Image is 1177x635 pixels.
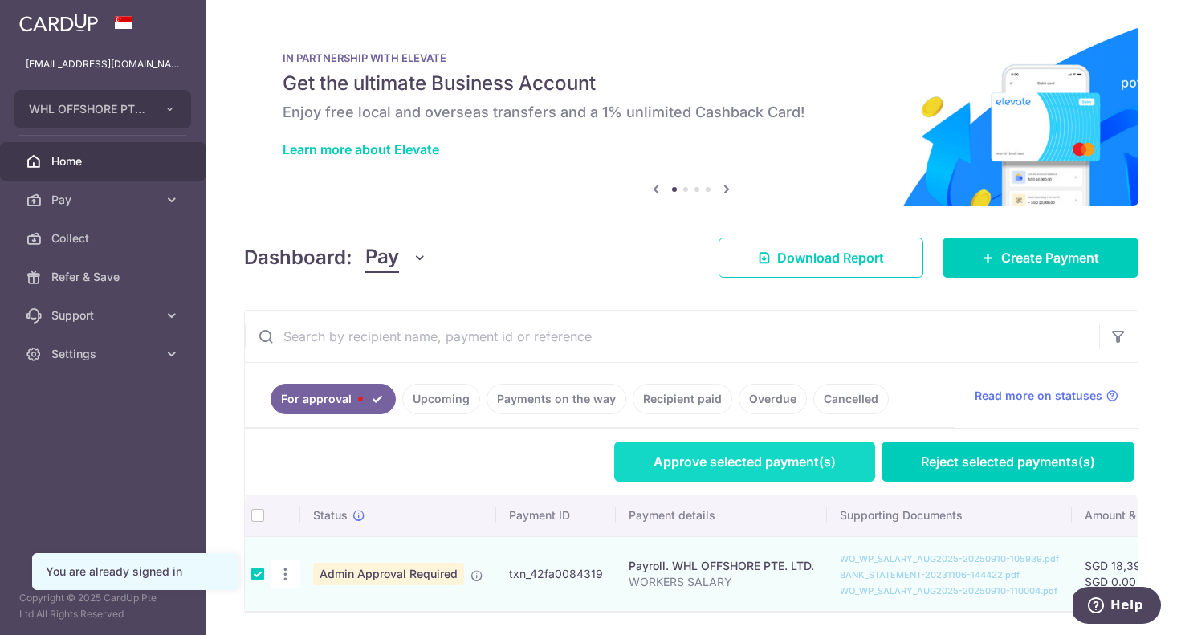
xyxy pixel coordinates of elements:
th: Supporting Documents [827,495,1072,536]
a: Cancelled [813,384,889,414]
a: BANK_STATEMENT-20231106-144422.pdf [840,569,1020,580]
span: Create Payment [1001,248,1099,267]
span: WHL OFFSHORE PTE. LTD. [29,101,148,117]
iframe: Opens a widget where you can find more information [1073,587,1161,627]
a: WO_WP_SALARY_AUG2025-20250910-105939.pdf [840,553,1059,564]
p: IN PARTNERSHIP WITH ELEVATE [283,51,1100,64]
span: Read more on statuses [975,388,1102,404]
p: WORKERS SALARY [629,574,814,590]
span: Settings [51,346,157,362]
a: Approve selected payment(s) [614,442,875,482]
h5: Get the ultimate Business Account [283,71,1100,96]
span: Download Report [777,248,884,267]
td: txn_42fa0084319 [496,536,616,611]
img: Renovation banner [244,26,1138,206]
span: Support [51,307,157,324]
h6: Enjoy free local and overseas transfers and a 1% unlimited Cashback Card! [283,103,1100,122]
a: For approval [271,384,396,414]
a: Recipient paid [633,384,732,414]
a: Overdue [739,384,807,414]
a: Read more on statuses [975,388,1118,404]
span: Pay [365,242,399,273]
a: Learn more about Elevate [283,141,439,157]
span: Home [51,153,157,169]
a: WO_WP_SALARY_AUG2025-20250910-110004.pdf [840,585,1057,596]
a: Payments on the way [487,384,626,414]
a: Create Payment [943,238,1138,278]
a: Download Report [719,238,923,278]
div: You are already signed in [46,564,224,580]
div: Payroll. WHL OFFSHORE PTE. LTD. [629,558,814,574]
span: Collect [51,230,157,246]
span: Pay [51,192,157,208]
a: Upcoming [402,384,480,414]
button: Pay [365,242,427,273]
span: Refer & Save [51,269,157,285]
h4: Dashboard: [244,243,352,272]
th: Payment ID [496,495,616,536]
p: [EMAIL_ADDRESS][DOMAIN_NAME] [26,56,180,72]
th: Payment details [616,495,827,536]
span: Amount & GST [1085,507,1162,523]
input: Search by recipient name, payment id or reference [245,311,1099,362]
img: CardUp [19,13,98,32]
span: Admin Approval Required [313,563,464,585]
span: Status [313,507,348,523]
button: WHL OFFSHORE PTE. LTD. [14,90,191,128]
a: Reject selected payments(s) [882,442,1134,482]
